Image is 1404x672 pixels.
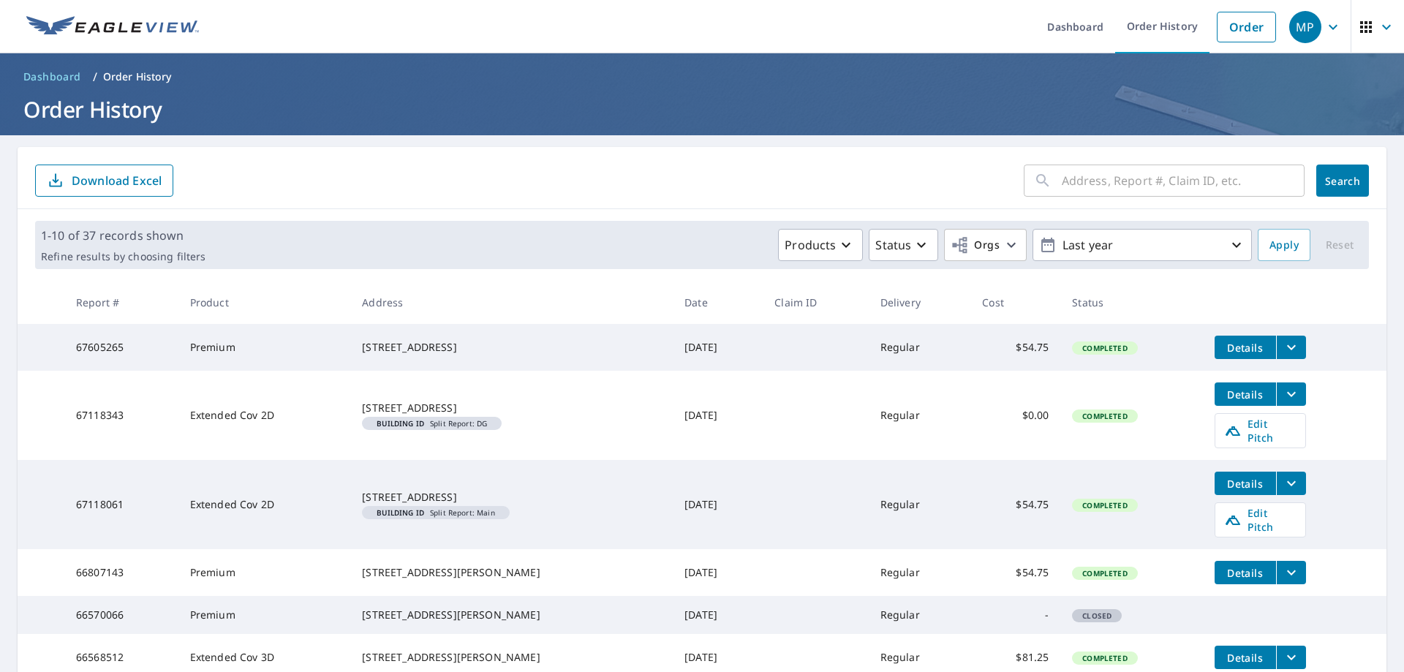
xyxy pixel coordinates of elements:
[350,281,673,324] th: Address
[785,236,836,254] p: Products
[178,371,351,460] td: Extended Cov 2D
[377,420,424,427] em: Building ID
[178,324,351,371] td: Premium
[1223,341,1267,355] span: Details
[869,549,971,596] td: Regular
[951,236,1000,254] span: Orgs
[1073,611,1120,621] span: Closed
[1258,229,1310,261] button: Apply
[64,281,178,324] th: Report #
[368,509,503,516] span: Split Report: Main
[869,460,971,549] td: Regular
[362,401,661,415] div: [STREET_ADDRESS]
[673,596,763,634] td: [DATE]
[1073,411,1136,421] span: Completed
[673,549,763,596] td: [DATE]
[673,324,763,371] td: [DATE]
[23,69,81,84] span: Dashboard
[1062,160,1305,201] input: Address, Report #, Claim ID, etc.
[1217,12,1276,42] a: Order
[64,596,178,634] td: 66570066
[1215,561,1276,584] button: detailsBtn-66807143
[64,324,178,371] td: 67605265
[1215,382,1276,406] button: detailsBtn-67118343
[41,227,205,244] p: 1-10 of 37 records shown
[1276,561,1306,584] button: filesDropdownBtn-66807143
[1073,568,1136,578] span: Completed
[72,173,162,189] p: Download Excel
[1215,336,1276,359] button: detailsBtn-67605265
[970,460,1060,549] td: $54.75
[1073,343,1136,353] span: Completed
[970,281,1060,324] th: Cost
[1033,229,1252,261] button: Last year
[1073,653,1136,663] span: Completed
[377,509,424,516] em: Building ID
[18,65,1386,88] nav: breadcrumb
[178,460,351,549] td: Extended Cov 2D
[1224,506,1297,534] span: Edit Pitch
[1215,413,1306,448] a: Edit Pitch
[362,490,661,505] div: [STREET_ADDRESS]
[178,549,351,596] td: Premium
[970,596,1060,634] td: -
[64,371,178,460] td: 67118343
[970,549,1060,596] td: $54.75
[778,229,863,261] button: Products
[673,281,763,324] th: Date
[763,281,868,324] th: Claim ID
[869,229,938,261] button: Status
[869,281,971,324] th: Delivery
[1215,472,1276,495] button: detailsBtn-67118061
[1289,11,1321,43] div: MP
[1276,472,1306,495] button: filesDropdownBtn-67118061
[41,250,205,263] p: Refine results by choosing filters
[362,565,661,580] div: [STREET_ADDRESS][PERSON_NAME]
[944,229,1027,261] button: Orgs
[1073,500,1136,510] span: Completed
[368,420,496,427] span: Split Report: DG
[18,65,87,88] a: Dashboard
[64,549,178,596] td: 66807143
[362,608,661,622] div: [STREET_ADDRESS][PERSON_NAME]
[673,371,763,460] td: [DATE]
[869,324,971,371] td: Regular
[1057,233,1228,258] p: Last year
[1223,566,1267,580] span: Details
[362,340,661,355] div: [STREET_ADDRESS]
[1215,502,1306,537] a: Edit Pitch
[103,69,172,84] p: Order History
[1224,417,1297,445] span: Edit Pitch
[178,596,351,634] td: Premium
[18,94,1386,124] h1: Order History
[1328,174,1357,188] span: Search
[1276,382,1306,406] button: filesDropdownBtn-67118343
[1215,646,1276,669] button: detailsBtn-66568512
[93,68,97,86] li: /
[1269,236,1299,254] span: Apply
[64,460,178,549] td: 67118061
[178,281,351,324] th: Product
[1060,281,1202,324] th: Status
[869,596,971,634] td: Regular
[970,371,1060,460] td: $0.00
[1223,651,1267,665] span: Details
[35,165,173,197] button: Download Excel
[1276,336,1306,359] button: filesDropdownBtn-67605265
[875,236,911,254] p: Status
[869,371,971,460] td: Regular
[1276,646,1306,669] button: filesDropdownBtn-66568512
[26,16,199,38] img: EV Logo
[362,650,661,665] div: [STREET_ADDRESS][PERSON_NAME]
[673,460,763,549] td: [DATE]
[970,324,1060,371] td: $54.75
[1223,477,1267,491] span: Details
[1316,165,1369,197] button: Search
[1223,388,1267,401] span: Details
